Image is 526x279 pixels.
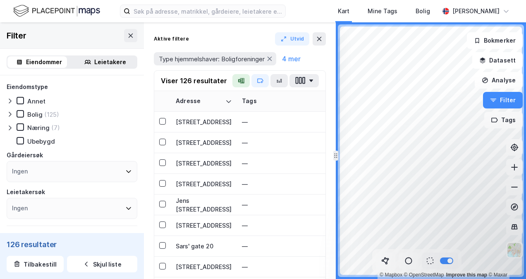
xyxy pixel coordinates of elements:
div: — [242,136,331,149]
a: OpenStreetMap [404,272,444,278]
div: — [242,198,331,212]
button: Bokmerker [467,32,523,49]
button: Datasett [472,52,523,69]
div: (7) [51,124,60,132]
div: Gårdeiersøk [7,150,43,160]
div: Adresse [176,97,222,105]
div: Mine Tags [368,6,397,16]
button: Analyse [475,72,523,89]
button: Tilbakestill [7,256,64,272]
div: Næring [27,124,50,132]
img: logo.f888ab2527a4732fd821a326f86c7f29.svg [13,4,100,18]
input: Søk på adresse, matrikkel, gårdeiere, leietakere eller personer [130,5,285,17]
button: 4 mer [280,53,303,64]
div: Viser 126 resultater [161,76,227,86]
div: — [242,178,331,191]
div: Annet [27,97,45,105]
button: Tags [484,112,523,128]
div: Filter [7,29,26,42]
div: [STREET_ADDRESS] [176,159,232,168]
div: 126 resultater [7,239,137,249]
span: Type hjemmelshaver: Boligforeninger [159,55,265,63]
div: [STREET_ADDRESS] [176,138,232,147]
div: Aktive filtere [154,36,189,42]
div: Ubebygd [27,137,55,145]
div: — [242,240,331,253]
div: [PERSON_NAME] [452,6,500,16]
div: Sars' gate 20 [176,242,232,250]
div: Jens [STREET_ADDRESS] [176,196,232,214]
div: (125) [44,111,59,118]
div: [STREET_ADDRESS] [176,118,232,126]
div: Ingen [12,166,28,176]
div: [STREET_ADDRESS] [176,262,232,271]
iframe: Intercom notifications message [361,217,526,275]
button: Skjul liste [67,256,137,272]
div: Tags [242,97,331,105]
div: — [242,115,331,129]
div: — [242,260,331,274]
button: Filter [483,92,523,108]
div: Eiendommer [26,57,62,67]
div: Leietakersøk [7,187,45,197]
div: Leietakere [94,57,126,67]
div: [STREET_ADDRESS] [176,221,232,230]
a: Mapbox [380,272,402,278]
div: Ingen [12,203,28,213]
div: — [242,219,331,232]
div: Bolig [416,6,430,16]
div: Kart [338,6,349,16]
div: Eiendomstype [7,82,48,92]
div: Bolig [27,111,43,118]
button: Utvid [275,32,310,46]
a: Improve this map [446,272,487,278]
div: [STREET_ADDRESS] [176,180,232,188]
div: — [242,157,331,170]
